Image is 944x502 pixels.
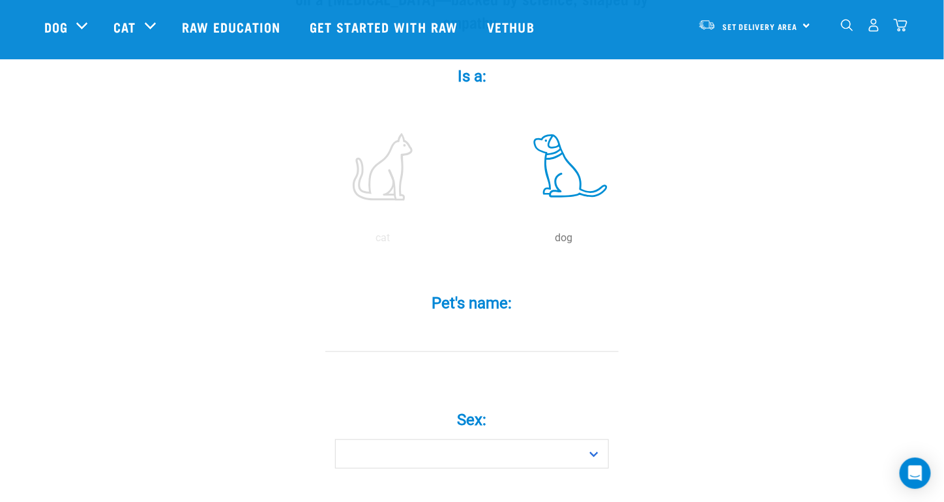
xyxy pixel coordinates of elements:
a: Vethub [474,1,551,53]
a: Dog [44,17,68,37]
a: Raw Education [169,1,297,53]
img: home-icon@2x.png [894,18,907,32]
img: van-moving.png [698,19,716,31]
div: Open Intercom Messenger [900,458,931,489]
p: cat [295,230,471,246]
label: Is a: [276,65,668,88]
label: Pet's name: [276,291,668,315]
a: Cat [113,17,136,37]
a: Get started with Raw [297,1,474,53]
p: dog [476,230,652,246]
span: Set Delivery Area [722,24,798,29]
img: home-icon-1@2x.png [841,19,853,31]
label: Sex: [276,408,668,432]
img: user.png [867,18,881,32]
